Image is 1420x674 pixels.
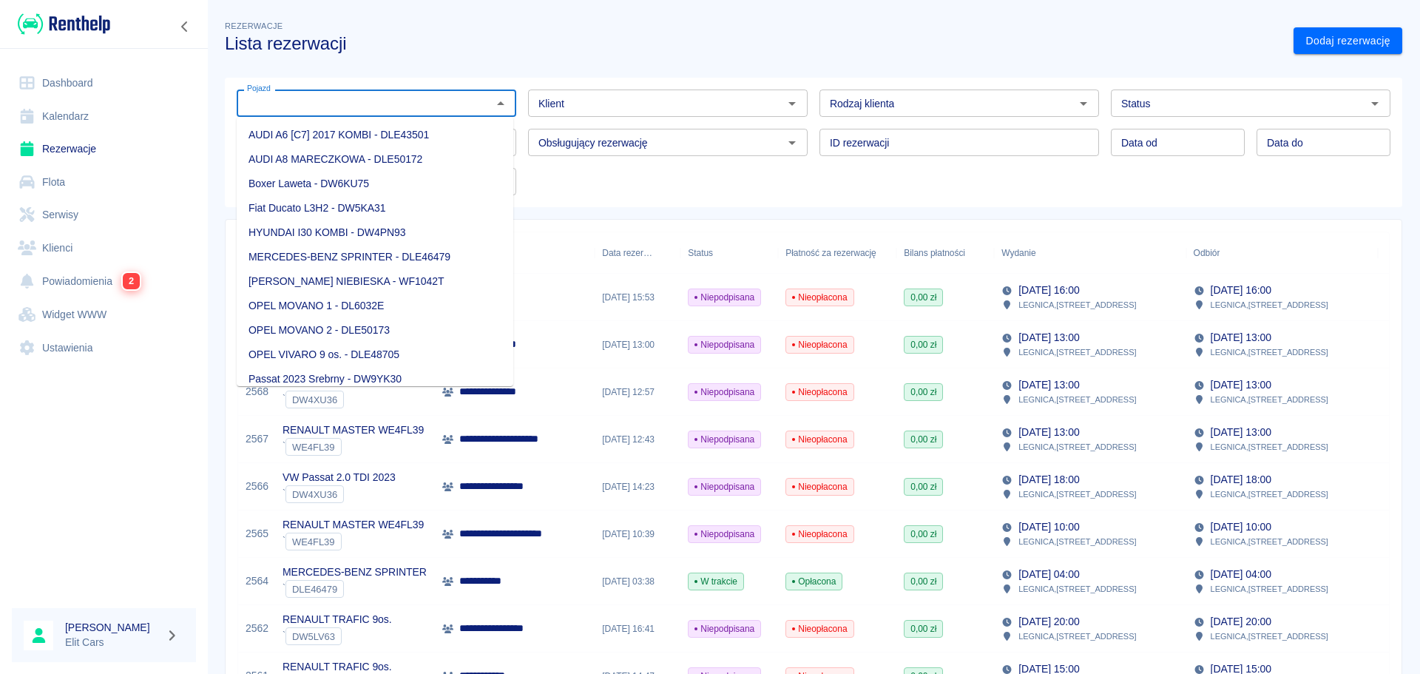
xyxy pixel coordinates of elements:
span: Nieopłacona [786,291,853,304]
li: Boxer Laweta - DW6KU75 [237,172,513,196]
span: Nieopłacona [786,433,853,446]
span: DLE46479 [286,584,343,595]
span: 0,00 zł [905,291,942,304]
a: 2566 [246,479,268,494]
div: Bilans płatności [904,232,965,274]
span: 0,00 zł [905,480,942,493]
input: DD.MM.YYYY [1257,129,1390,156]
span: Niepodpisana [689,291,760,304]
h6: [PERSON_NAME] [65,620,160,635]
span: Niepodpisana [689,385,760,399]
p: LEGNICA , [STREET_ADDRESS] [1211,488,1328,501]
span: 0,00 zł [905,433,942,446]
label: Pojazd [247,83,271,94]
a: 2564 [246,573,268,589]
p: [DATE] 16:00 [1211,283,1271,298]
a: 2562 [246,621,268,636]
div: ` [283,485,396,503]
li: OPEL MOVANO 2 - DLE50173 [237,318,513,343]
span: Rezerwacje [225,21,283,30]
button: Otwórz [782,132,802,153]
p: LEGNICA , [STREET_ADDRESS] [1018,393,1136,406]
p: LEGNICA , [STREET_ADDRESS] [1018,630,1136,643]
p: LEGNICA , [STREET_ADDRESS] [1018,488,1136,501]
li: HYUNDAI I30 KOMBI - DW4PN93 [237,220,513,245]
div: [DATE] 15:53 [595,274,680,321]
p: RENAULT MASTER WE4FL39 [283,422,424,438]
div: ` [283,627,392,645]
p: LEGNICA , [STREET_ADDRESS] [1211,535,1328,548]
p: LEGNICA , [STREET_ADDRESS] [1018,346,1136,359]
p: VW Passat 2.0 TDI 2023 [283,470,396,485]
div: ` [283,438,424,456]
span: 0,00 zł [905,338,942,351]
div: Płatność za rezerwację [778,232,896,274]
p: [DATE] 20:00 [1018,614,1079,630]
p: [DATE] 04:00 [1211,567,1271,582]
img: Renthelp logo [18,12,110,36]
div: Status [680,232,778,274]
p: [DATE] 13:00 [1211,330,1271,346]
p: LEGNICA , [STREET_ADDRESS] [1211,440,1328,454]
p: RENAULT MASTER WE4FL39 [283,517,424,533]
a: Rezerwacje [12,132,196,166]
p: [DATE] 16:00 [1018,283,1079,298]
p: [DATE] 18:00 [1211,472,1271,488]
p: [DATE] 10:00 [1018,519,1079,535]
span: Nieopłacona [786,338,853,351]
button: Sort [1036,243,1057,263]
div: Wydanie [1001,232,1035,274]
span: W trakcie [689,575,743,588]
div: [DATE] 12:57 [595,368,680,416]
div: ` [283,533,424,550]
a: Dashboard [12,67,196,100]
span: Nieopłacona [786,622,853,636]
button: Sort [1220,243,1240,263]
p: [DATE] 13:00 [1018,330,1079,346]
button: Sort [652,243,673,263]
span: Niepodpisana [689,480,760,493]
a: 2565 [246,526,268,542]
div: [DATE] 13:00 [595,321,680,368]
p: LEGNICA , [STREET_ADDRESS] [1211,298,1328,311]
button: Otwórz [1365,93,1385,114]
span: WE4FL39 [286,536,341,547]
div: [DATE] 03:38 [595,558,680,605]
a: Renthelp logo [12,12,110,36]
div: [DATE] 16:41 [595,605,680,653]
span: WE4FL39 [286,442,341,453]
p: LEGNICA , [STREET_ADDRESS] [1211,393,1328,406]
span: Niepodpisana [689,528,760,541]
a: Flota [12,166,196,199]
a: Klienci [12,232,196,265]
span: 2 [123,273,141,290]
a: Ustawienia [12,331,196,365]
div: Wydanie [994,232,1186,274]
span: 0,00 zł [905,575,942,588]
button: Zamknij [490,93,511,114]
a: Powiadomienia2 [12,264,196,298]
li: Passat 2023 Srebrny - DW9YK30 [237,367,513,391]
li: [PERSON_NAME] NIEBIESKA - WF1042T [237,269,513,294]
span: Niepodpisana [689,433,760,446]
a: 2568 [246,384,268,400]
span: DW4XU36 [286,394,343,405]
span: Niepodpisana [689,338,760,351]
div: [DATE] 12:43 [595,416,680,463]
div: ` [283,580,427,598]
a: Kalendarz [12,100,196,133]
div: Bilans płatności [896,232,994,274]
p: [DATE] 13:00 [1211,377,1271,393]
span: 0,00 zł [905,385,942,399]
p: RENAULT TRAFIC 9os. [283,612,392,627]
div: Data rezerwacji [602,232,652,274]
p: [DATE] 13:00 [1018,425,1079,440]
p: MERCEDES-BENZ SPRINTER [283,565,427,580]
span: Opłacona [786,575,842,588]
li: Fiat Ducato L3H2 - DW5KA31 [237,196,513,220]
a: 2567 [246,431,268,447]
p: LEGNICA , [STREET_ADDRESS] [1018,582,1136,596]
p: [DATE] 20:00 [1211,614,1271,630]
span: 0,00 zł [905,528,942,541]
div: Płatność za rezerwację [785,232,876,274]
